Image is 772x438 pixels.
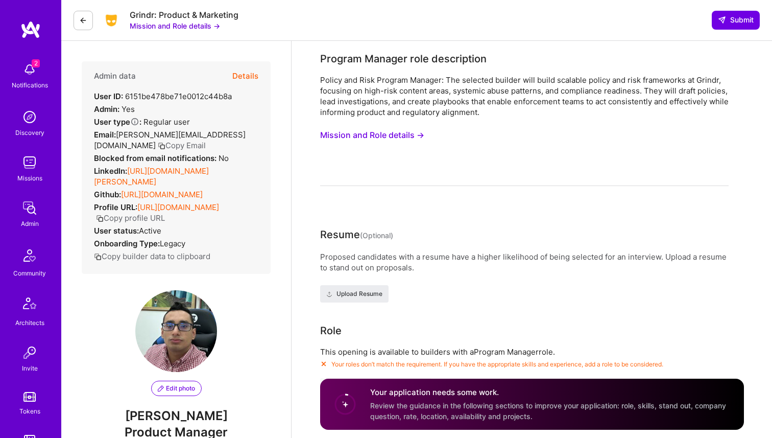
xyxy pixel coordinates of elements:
div: Discovery [15,127,44,138]
a: [URL][DOMAIN_NAME] [121,190,203,199]
strong: User type : [94,117,141,127]
div: 6151be478be71e0012c44b8a [94,91,232,102]
strong: Admin: [94,104,119,114]
img: teamwork [19,152,40,173]
img: Invite [19,342,40,363]
span: Edit photo [158,384,195,393]
i: Help [130,117,139,126]
div: Grindr: Product & Marketing [130,10,238,20]
img: bell [19,59,40,80]
p: This opening is available to builders with a Program Manager role. [320,347,729,357]
a: [URL][DOMAIN_NAME] [137,202,219,212]
div: Proposed candidates with a resume have a higher likelihood of being selected for an interview. Up... [320,251,729,273]
img: User Avatar [135,290,217,372]
i: icon SendLight [718,16,726,24]
strong: Blocked from email notifications: [94,153,219,163]
div: Community [13,268,46,279]
img: admin teamwork [19,198,40,218]
span: 2 [32,59,40,67]
strong: LinkedIn: [94,166,127,176]
img: logo [20,20,41,39]
strong: Onboarding Type: [94,239,160,248]
h4: Admin data [94,72,136,81]
i: Check [320,360,327,367]
div: Regular user [94,117,190,127]
div: Yes [94,104,135,114]
span: Upload Resume [326,289,382,298]
span: Active [139,226,161,236]
span: legacy [160,239,185,248]
strong: Github: [94,190,121,199]
strong: User status: [94,226,139,236]
div: Admin [21,218,39,229]
strong: User ID: [94,91,123,101]
div: Resume [320,227,393,243]
span: Review the guidance in the following sections to improve your application: role, skills, stand ou... [370,401,726,421]
div: No [94,153,229,164]
button: Details [232,61,258,91]
span: Your roles don’t match the requirement. If you have the appropriate skills and experience, add a ... [331,360,663,368]
div: Missions [17,173,42,183]
div: Program Manager role description [320,51,487,66]
img: Company Logo [101,13,122,28]
div: Invite [22,363,38,374]
img: discovery [19,107,40,127]
div: Policy and Risk Program Manager: The selected builder will build scalable policy and risk framewo... [320,75,729,118]
i: icon LeftArrowDark [79,16,87,25]
img: Architects [17,293,42,317]
strong: Profile URL: [94,202,137,212]
div: Role [320,323,342,338]
img: Community [17,243,42,268]
i: icon Copy [158,142,165,150]
button: Edit photo [151,381,202,396]
strong: Email: [94,130,116,140]
span: Submit [718,15,754,25]
i: icon Copy [94,253,102,261]
button: Copy profile URL [96,213,165,223]
img: tokens [23,392,36,402]
div: Notifications [12,80,48,90]
button: Mission and Role details → [320,126,424,145]
a: [URL][DOMAIN_NAME][PERSON_NAME] [94,166,209,187]
i: icon Copy [96,215,104,222]
button: Upload Resume [320,285,389,303]
button: Submit [712,11,760,29]
h4: Your application needs some work. [370,387,732,398]
span: [PERSON_NAME] [82,408,271,424]
div: Architects [15,317,44,328]
button: Program ManagerAdd role [320,378,431,395]
div: Tokens [19,406,40,417]
button: Copy Email [158,140,206,151]
button: Copy builder data to clipboard [94,251,210,262]
button: Mission and Role details → [130,20,220,31]
span: [PERSON_NAME][EMAIL_ADDRESS][DOMAIN_NAME] [94,130,246,150]
i: icon PencilPurple [158,385,164,391]
span: (Optional) [360,231,393,240]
